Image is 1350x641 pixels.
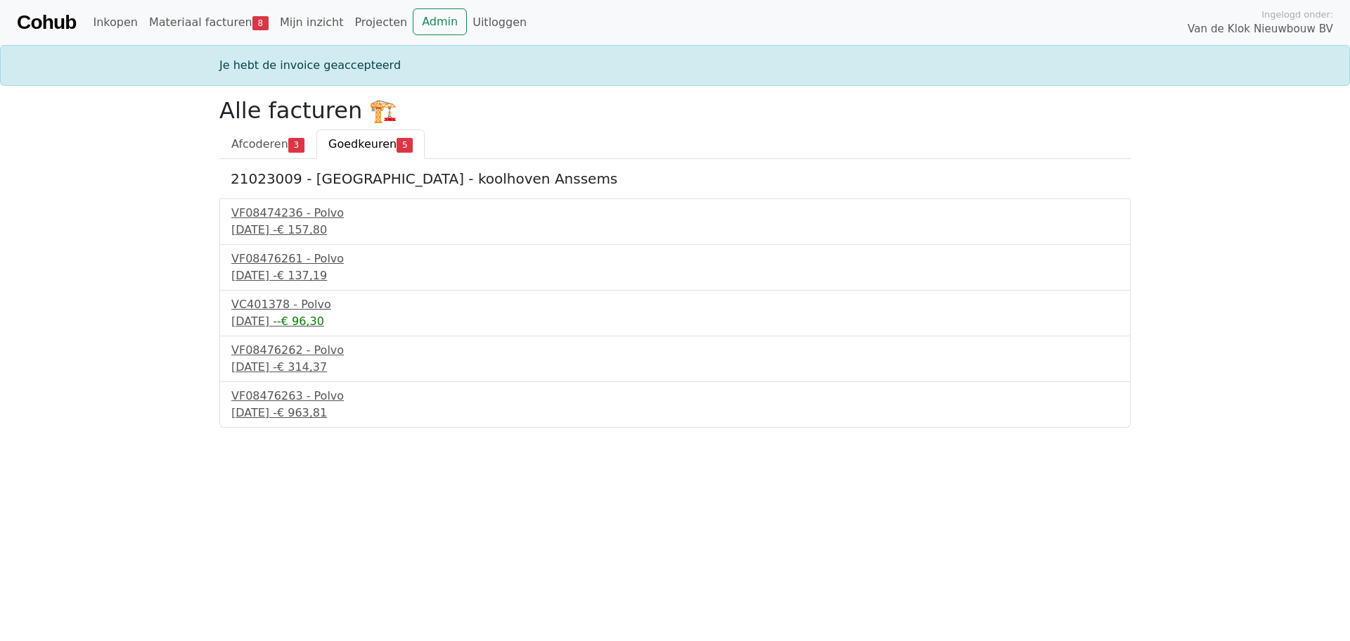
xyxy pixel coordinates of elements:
span: 8 [252,16,269,30]
div: [DATE] - [231,405,1119,421]
a: Admin [413,8,467,35]
span: € 314,37 [277,360,327,374]
span: 5 [397,138,413,152]
div: VC401378 - Polvo [231,296,1119,313]
span: -€ 96,30 [277,315,324,328]
span: Afcoderen [231,137,288,151]
span: Van de Klok Nieuwbouw BV [1188,21,1333,37]
a: VF08476262 - Polvo[DATE] -€ 314,37 [231,342,1119,376]
div: [DATE] - [231,222,1119,239]
a: Materiaal facturen8 [143,8,274,37]
div: VF08476262 - Polvo [231,342,1119,359]
a: VF08476263 - Polvo[DATE] -€ 963,81 [231,388,1119,421]
a: Cohub [17,6,76,39]
a: Uitloggen [467,8,532,37]
span: € 157,80 [277,223,327,236]
div: VF08474236 - Polvo [231,205,1119,222]
h5: 21023009 - [GEOGRAPHIC_DATA] - koolhoven Anssems [231,170,1119,187]
div: [DATE] - [231,313,1119,330]
div: [DATE] - [231,359,1119,376]
div: Je hebt de invoice geaccepteerd [211,57,1139,74]
a: Afcoderen3 [219,129,316,159]
a: VF08476261 - Polvo[DATE] -€ 137,19 [231,250,1119,284]
a: Goedkeuren5 [316,129,425,159]
span: Ingelogd onder: [1261,8,1333,21]
a: Mijn inzicht [274,8,349,37]
span: € 137,19 [277,269,327,282]
span: 3 [288,138,304,152]
a: Inkopen [87,8,143,37]
span: € 963,81 [277,406,327,419]
a: VC401378 - Polvo[DATE] --€ 96,30 [231,296,1119,330]
div: VF08476263 - Polvo [231,388,1119,405]
div: [DATE] - [231,267,1119,284]
a: VF08474236 - Polvo[DATE] -€ 157,80 [231,205,1119,239]
h2: Alle facturen 🏗️ [219,97,1131,124]
span: Goedkeuren [328,137,397,151]
div: VF08476261 - Polvo [231,250,1119,267]
a: Projecten [349,8,413,37]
